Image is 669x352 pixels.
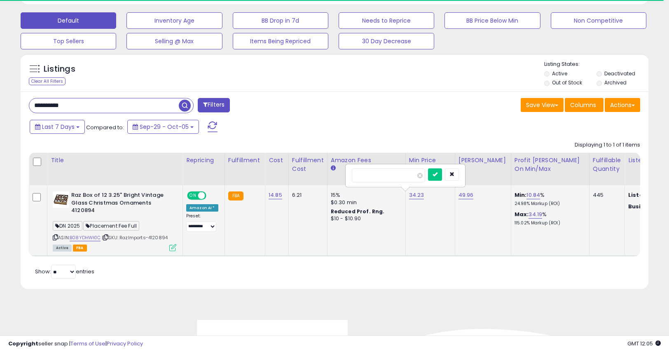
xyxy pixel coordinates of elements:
button: Needs to Reprice [339,12,434,29]
button: BB Price Below Min [444,12,540,29]
button: Items Being Repriced [233,33,328,49]
span: Columns [570,101,596,109]
div: Fulfillment [228,156,262,165]
span: FBA [73,245,87,252]
button: Last 7 Days [30,120,85,134]
p: 115.02% Markup (ROI) [515,220,583,226]
div: Profit [PERSON_NAME] on Min/Max [515,156,586,173]
label: Out of Stock [552,79,582,86]
div: 445 [593,191,618,199]
button: Non Competitive [551,12,646,29]
div: Fulfillment Cost [292,156,324,173]
a: 34.19 [529,210,542,219]
div: % [515,211,583,226]
label: Active [552,70,567,77]
button: Top Sellers [21,33,116,49]
span: Last 7 Days [42,123,75,131]
p: Listing States: [544,61,648,68]
a: 14.85 [269,191,282,199]
div: Title [51,156,179,165]
div: % [515,191,583,207]
a: 34.23 [409,191,424,199]
div: $10 - $10.90 [331,215,399,222]
span: Sep-29 - Oct-05 [140,123,189,131]
b: Reduced Prof. Rng. [331,208,385,215]
a: B08YDHWK1C [70,234,101,241]
small: Amazon Fees. [331,165,336,172]
div: Repricing [186,156,221,165]
div: 6.21 [292,191,321,199]
button: BB Drop in 7d [233,12,328,29]
label: Deactivated [604,70,635,77]
b: Raz Box of 12 3.25" Bright Vintage Glass Christmas Ornaments 4120894 [71,191,171,217]
div: Min Price [409,156,451,165]
div: Preset: [186,213,218,232]
button: Save View [521,98,564,112]
div: Clear All Filters [29,77,65,85]
b: Max: [515,210,529,218]
button: Columns [565,98,604,112]
h5: Listings [44,63,75,75]
span: ON [188,192,198,199]
span: | SKU: RazImports-4120894 [102,234,168,241]
span: OFF [205,192,218,199]
div: $0.30 min [331,199,399,206]
img: 51d3oRaQh5L._SL40_.jpg [53,191,69,208]
p: 24.98% Markup (ROI) [515,201,583,207]
a: 49.96 [458,191,474,199]
th: The percentage added to the cost of goods (COGS) that forms the calculator for Min & Max prices. [511,153,589,185]
div: [PERSON_NAME] [458,156,508,165]
div: ASIN: [53,191,176,250]
button: 30 Day Decrease [339,33,434,49]
button: Inventory Age [126,12,222,29]
small: FBA [228,191,243,200]
button: Default [21,12,116,29]
button: Sep-29 - Oct-05 [127,120,199,134]
span: All listings currently available for purchase on Amazon [53,245,72,252]
span: Placement Fee Full [83,221,139,231]
span: Compared to: [86,124,124,131]
div: Cost [269,156,285,165]
b: Min: [515,191,527,199]
div: 15% [331,191,399,199]
div: Displaying 1 to 1 of 1 items [575,141,640,149]
button: Actions [605,98,640,112]
div: Amazon Fees [331,156,402,165]
div: Fulfillable Quantity [593,156,621,173]
a: 10.84 [526,191,540,199]
button: Selling @ Max [126,33,222,49]
span: Show: entries [35,268,94,275]
label: Archived [604,79,627,86]
div: Amazon AI * [186,204,218,212]
b: Listed Price: [628,191,666,199]
span: DN 2025 [53,221,82,231]
button: Filters [198,98,230,112]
